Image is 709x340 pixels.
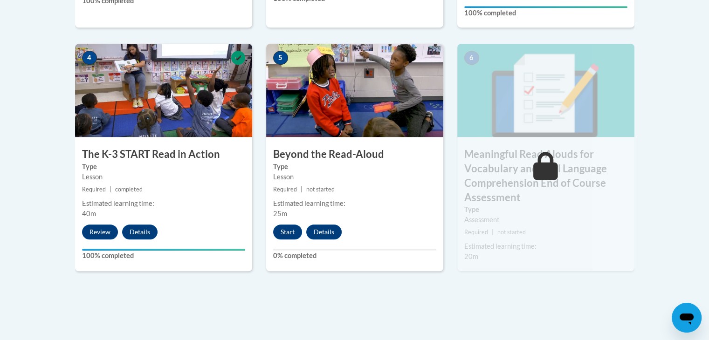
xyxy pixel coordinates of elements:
[266,147,443,162] h3: Beyond the Read-Aloud
[464,229,488,236] span: Required
[273,251,436,261] label: 0% completed
[464,51,479,65] span: 6
[273,162,436,172] label: Type
[273,172,436,182] div: Lesson
[464,8,627,18] label: 100% completed
[457,147,634,204] h3: Meaningful Read Alouds for Vocabulary and Oral Language Comprehension End of Course Assessment
[497,229,526,236] span: not started
[82,224,118,239] button: Review
[273,186,297,193] span: Required
[75,147,252,162] h3: The K-3 START Read in Action
[306,186,335,193] span: not started
[75,44,252,137] img: Course Image
[82,172,245,182] div: Lesson
[464,241,627,252] div: Estimated learning time:
[266,44,443,137] img: Course Image
[464,252,478,260] span: 20m
[301,186,303,193] span: |
[82,198,245,209] div: Estimated learning time:
[464,6,627,8] div: Your progress
[82,51,97,65] span: 4
[82,186,106,193] span: Required
[273,210,287,218] span: 25m
[306,224,342,239] button: Details
[273,198,436,209] div: Estimated learning time:
[273,51,288,65] span: 5
[672,303,702,333] iframe: Button to launch messaging window
[82,251,245,261] label: 100% completed
[82,249,245,251] div: Your progress
[115,186,143,193] span: completed
[273,224,302,239] button: Start
[82,210,96,218] span: 40m
[457,44,634,137] img: Course Image
[464,215,627,225] div: Assessment
[82,162,245,172] label: Type
[492,229,494,236] span: |
[122,224,158,239] button: Details
[464,204,627,215] label: Type
[110,186,111,193] span: |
